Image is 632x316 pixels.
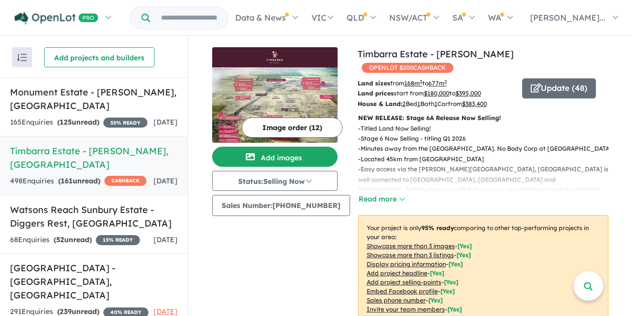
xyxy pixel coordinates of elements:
[60,118,72,127] span: 125
[447,305,462,313] span: [ Yes ]
[212,47,338,143] a: Timbarra Estate - Beveridge LogoTimbarra Estate - Beveridge
[428,296,443,304] span: [ Yes ]
[428,79,447,87] u: 677 m
[58,176,100,185] strong: ( unread)
[54,235,92,244] strong: ( unread)
[56,235,64,244] span: 52
[456,251,471,259] span: [ Yes ]
[358,79,390,87] b: Land sizes
[10,175,146,187] div: 498 Enquir ies
[424,89,449,97] u: $ 180,000
[367,242,455,250] u: Showcase more than 3 images
[17,54,27,61] img: sort.svg
[358,144,616,154] p: - Minutes away from the [GEOGRAPHIC_DATA]. No Body Corp at [GEOGRAPHIC_DATA]
[367,278,441,286] u: Add project selling-points
[57,118,99,127] strong: ( unread)
[367,287,438,295] u: Embed Facebook profile
[153,307,178,316] span: [DATE]
[449,89,481,97] span: to
[358,48,514,60] a: Timbarra Estate - [PERSON_NAME]
[362,63,453,73] span: OPENLOT $ 200 CASHBACK
[367,260,446,268] u: Display pricing information
[10,117,147,129] div: 165 Enquir ies
[434,100,437,108] u: 1
[457,242,472,250] span: [ Yes ]
[530,13,605,23] span: [PERSON_NAME]...
[153,118,178,127] span: [DATE]
[10,85,178,113] h5: Monument Estate - [PERSON_NAME] , [GEOGRAPHIC_DATA]
[212,67,338,143] img: Timbarra Estate - Beveridge
[367,305,445,313] u: Invite your team members
[417,100,420,108] u: 1
[61,176,73,185] span: 161
[522,78,596,98] button: Update (48)
[104,176,146,186] span: CASHBACK
[242,118,343,138] button: Image order (12)
[152,7,226,29] input: Try estate name, suburb, builder or developer
[358,88,515,98] p: start from
[358,78,515,88] p: from
[10,261,178,302] h5: [GEOGRAPHIC_DATA] - [GEOGRAPHIC_DATA] , [GEOGRAPHIC_DATA]
[421,224,454,232] b: 95 % ready
[402,100,406,108] u: 2
[358,99,515,109] p: Bed Bath Car from
[216,51,334,63] img: Timbarra Estate - Beveridge Logo
[367,251,454,259] u: Showcase more than 3 listings
[103,118,147,128] span: 35 % READY
[358,124,616,134] p: - Titled Land Now Selling!
[444,79,447,84] sup: 2
[15,12,98,25] img: Openlot PRO Logo White
[10,144,178,171] h5: Timbarra Estate - [PERSON_NAME] , [GEOGRAPHIC_DATA]
[57,307,99,316] strong: ( unread)
[153,235,178,244] span: [DATE]
[358,113,608,123] p: NEW RELEASE: Stage 6A Release Now Selling!
[367,269,427,277] u: Add project headline
[212,195,350,216] button: Sales Number:[PHONE_NUMBER]
[358,134,616,144] p: - Stage 6 Now Selling - titling Q1 2026
[212,171,338,191] button: Status:Selling Now
[358,89,394,97] b: Land prices
[455,89,481,97] u: $ 395,000
[60,307,72,316] span: 239
[430,269,444,277] span: [ Yes ]
[358,100,402,108] b: House & Land:
[10,234,140,246] div: 68 Enquir ies
[358,193,405,205] button: Read more
[462,100,487,108] u: $ 383,400
[10,203,178,230] h5: Watsons Reach Sunbury Estate - Diggers Rest , [GEOGRAPHIC_DATA]
[440,287,455,295] span: [ Yes ]
[448,260,463,268] span: [ Yes ]
[444,278,458,286] span: [ Yes ]
[358,154,616,164] p: - Located 45km from [GEOGRAPHIC_DATA]
[358,164,616,205] p: - Easy access via the [PERSON_NAME][GEOGRAPHIC_DATA], [GEOGRAPHIC_DATA] is well connected to [GEO...
[44,47,154,67] button: Add projects and builders
[153,176,178,185] span: [DATE]
[420,79,422,84] sup: 2
[404,79,422,87] u: 168 m
[367,296,426,304] u: Sales phone number
[212,147,338,167] button: Add images
[422,79,447,87] span: to
[96,235,140,245] span: 15 % READY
